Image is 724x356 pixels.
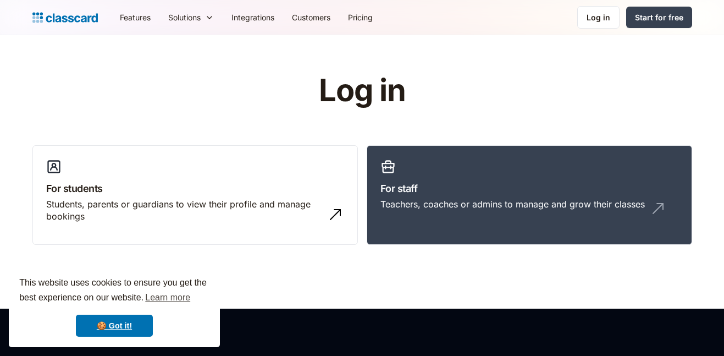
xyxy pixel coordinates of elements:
[32,10,98,25] a: home
[32,145,358,245] a: For studentsStudents, parents or guardians to view their profile and manage bookings
[380,198,645,210] div: Teachers, coaches or admins to manage and grow their classes
[283,5,339,30] a: Customers
[587,12,610,23] div: Log in
[168,12,201,23] div: Solutions
[143,289,192,306] a: learn more about cookies
[19,276,209,306] span: This website uses cookies to ensure you get the best experience on our website.
[223,5,283,30] a: Integrations
[9,266,220,347] div: cookieconsent
[76,315,153,337] a: dismiss cookie message
[46,198,322,223] div: Students, parents or guardians to view their profile and manage bookings
[111,5,159,30] a: Features
[635,12,683,23] div: Start for free
[626,7,692,28] a: Start for free
[159,5,223,30] div: Solutions
[187,74,537,108] h1: Log in
[46,181,344,196] h3: For students
[339,5,382,30] a: Pricing
[367,145,692,245] a: For staffTeachers, coaches or admins to manage and grow their classes
[380,181,678,196] h3: For staff
[577,6,620,29] a: Log in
